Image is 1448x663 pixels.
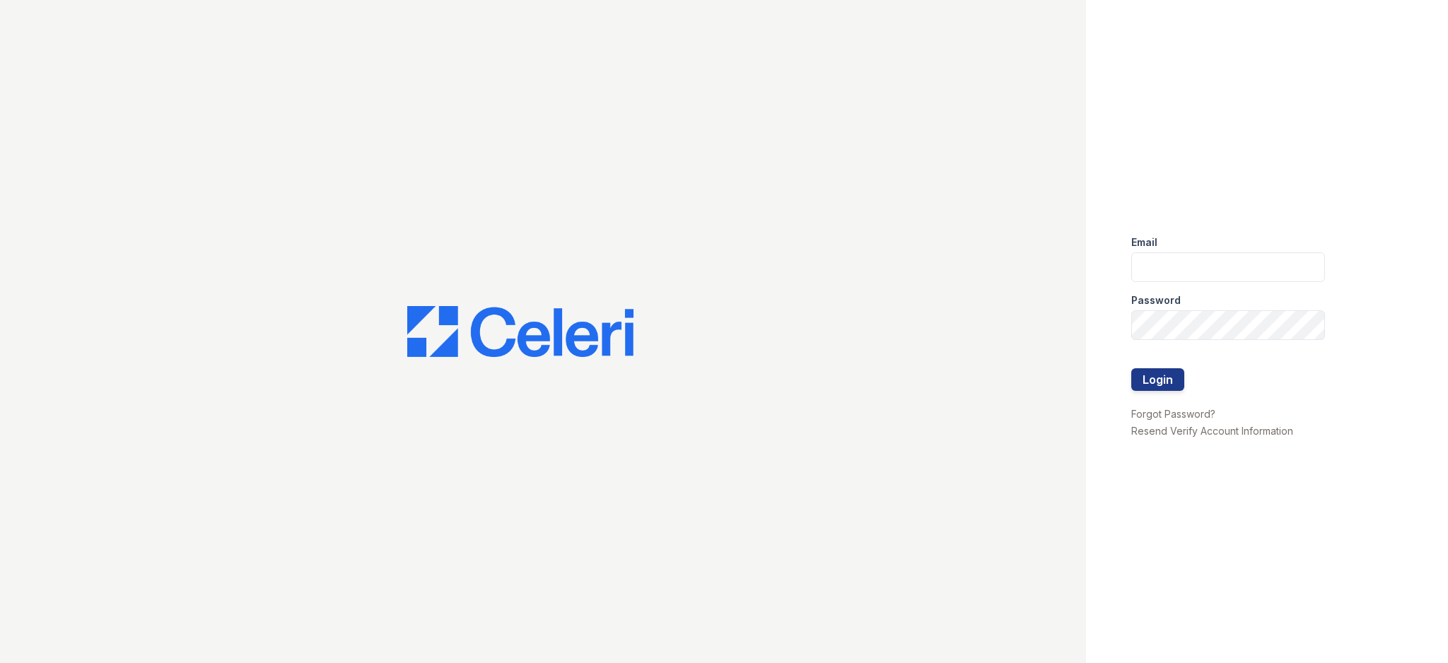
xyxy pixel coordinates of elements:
[1131,235,1157,250] label: Email
[1131,293,1181,307] label: Password
[1131,368,1184,391] button: Login
[1131,425,1293,437] a: Resend Verify Account Information
[1131,408,1215,420] a: Forgot Password?
[407,306,633,357] img: CE_Logo_Blue-a8612792a0a2168367f1c8372b55b34899dd931a85d93a1a3d3e32e68fde9ad4.png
